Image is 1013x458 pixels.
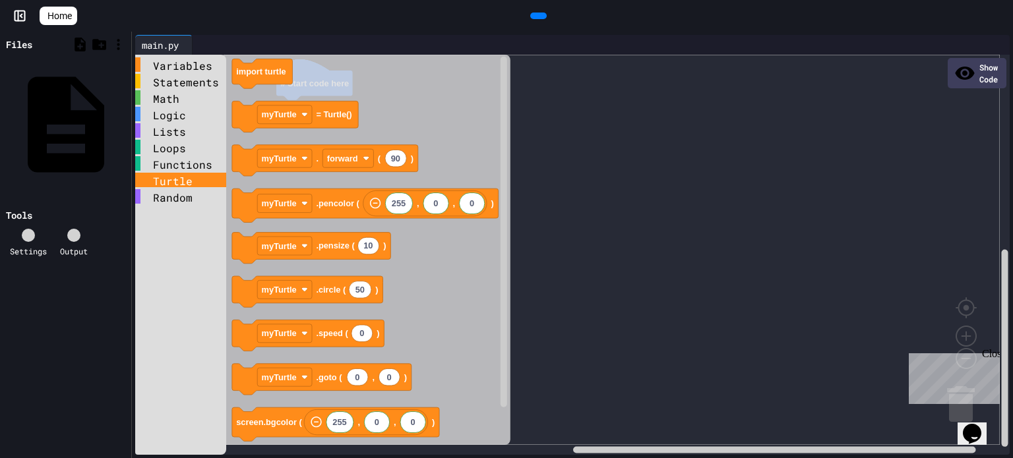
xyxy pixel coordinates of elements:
text: .pensize ( [316,241,355,251]
div: Blockly Workspace [135,55,1010,455]
text: myTurtle [262,198,297,208]
text: myTurtle [262,285,297,295]
text: , [357,417,360,427]
text: forward [327,154,358,163]
text: 0 [375,417,379,427]
text: .circle ( [316,285,346,295]
text: myTurtle [262,154,297,163]
div: Show Code [948,58,1006,88]
div: main.py [135,35,193,55]
div: Files [6,38,32,51]
text: 90 [391,154,400,163]
text: ( [378,154,381,163]
div: Settings [10,245,47,257]
text: , [372,372,375,382]
text: ) [383,241,386,251]
text: 0 [359,328,364,338]
text: = Turtle() [316,109,352,119]
text: myTurtle [262,241,297,251]
text: , [453,198,456,208]
div: Chat with us now!Close [5,5,91,84]
iframe: chat widget [958,405,1000,445]
text: ) [404,372,407,382]
text: ) [411,154,414,163]
div: main.py [135,38,185,52]
span: Home [47,9,72,22]
text: 50 [355,285,365,295]
text: 255 [332,417,346,427]
text: . [316,154,319,163]
text: .pencolor ( [316,198,359,208]
text: 0 [470,198,474,208]
text: 0 [410,417,415,427]
div: Tools [6,208,32,222]
text: ) [491,198,493,208]
text: ) [432,417,435,427]
a: Home [40,7,77,25]
text: ) [375,285,378,295]
text: 0 [355,372,359,382]
text: 10 [363,241,373,251]
text: import turtle [236,67,286,76]
text: ) [377,328,379,338]
text: 0 [433,198,438,208]
text: myTurtle [262,109,297,119]
text: screen.bgcolor ( [236,417,302,427]
text: .speed ( [316,328,348,338]
div: Output [60,245,88,257]
text: 255 [392,198,406,208]
text: myTurtle [262,372,297,382]
text: 0 [387,372,392,382]
text: , [394,417,396,427]
text: myTurtle [262,328,297,338]
iframe: chat widget [904,348,1000,404]
text: , [417,198,419,208]
text: .goto ( [316,372,342,382]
